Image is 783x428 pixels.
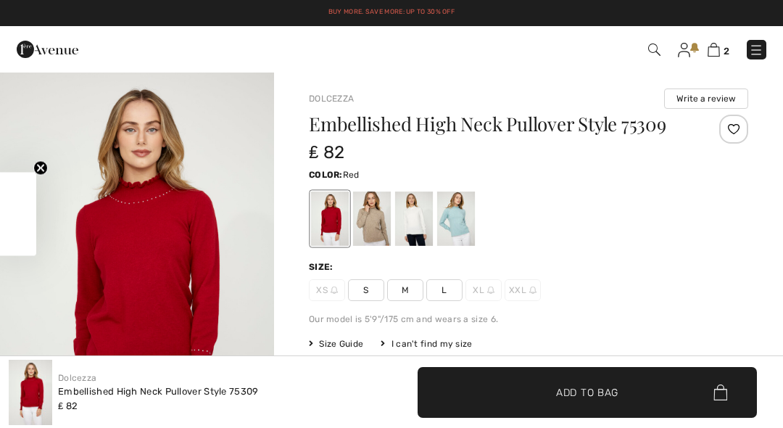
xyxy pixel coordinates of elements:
[309,337,363,350] span: Size Guide
[309,142,345,162] span: ₤ 82
[426,279,463,301] span: L
[664,89,748,109] button: Write a review
[58,384,259,399] div: Embellished High Neck Pullover Style 75309
[437,192,475,246] div: Seafoam
[309,260,336,273] div: Size:
[311,192,349,246] div: Red
[309,94,354,104] a: Dolcezza
[505,279,541,301] span: XXL
[648,44,660,56] img: Search
[749,43,763,57] img: Menu
[33,161,48,176] button: Close teaser
[331,287,338,294] img: ring-m.svg
[465,279,502,301] span: XL
[309,115,675,133] h1: Embellished High Neck Pullover Style 75309
[387,279,423,301] span: M
[309,279,345,301] span: XS
[17,41,78,55] a: 1ère Avenue
[58,400,78,411] span: ₤ 82
[309,170,343,180] span: Color:
[678,43,690,57] img: My Info
[529,287,536,294] img: ring-m.svg
[381,337,472,350] div: I can't find my size
[556,384,618,400] span: Add to Bag
[708,41,729,58] a: 2
[395,192,433,246] div: Off-white
[309,313,748,326] div: Our model is 5'9"/175 cm and wears a size 6.
[713,384,727,400] img: Bag.svg
[353,192,391,246] div: Oatmeal
[348,279,384,301] span: S
[418,367,757,418] button: Add to Bag
[708,43,720,57] img: Shopping Bag
[724,46,729,57] span: 2
[328,8,455,15] a: Buy More. Save More: Up to 30% Off
[17,35,78,64] img: 1ère Avenue
[58,373,96,383] a: Dolcezza
[487,287,494,294] img: ring-m.svg
[343,170,360,180] span: Red
[9,360,52,425] img: Embellished High Neck Pullover Style 75309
